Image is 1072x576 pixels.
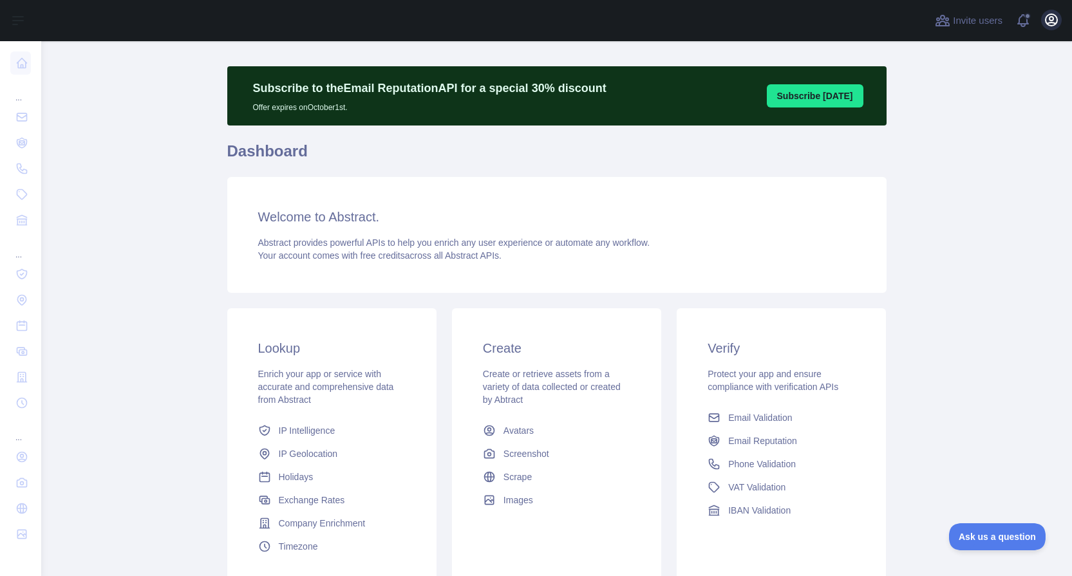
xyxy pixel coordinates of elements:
[728,504,791,517] span: IBAN Validation
[478,465,635,488] a: Scrape
[932,10,1005,31] button: Invite users
[361,250,405,261] span: free credits
[279,447,338,460] span: IP Geolocation
[227,141,887,172] h1: Dashboard
[949,523,1046,550] iframe: Toggle Customer Support
[253,535,411,558] a: Timezone
[767,84,863,107] button: Subscribe [DATE]
[478,488,635,512] a: Images
[702,452,860,476] a: Phone Validation
[953,14,1002,28] span: Invite users
[279,470,314,483] span: Holidays
[253,79,607,97] p: Subscribe to the Email Reputation API for a special 30 % discount
[279,517,366,530] span: Company Enrichment
[258,208,856,226] h3: Welcome to Abstract.
[258,237,650,248] span: Abstract provides powerful APIs to help you enrich any user experience or automate any workflow.
[258,250,502,261] span: Your account comes with across all Abstract APIs.
[253,419,411,442] a: IP Intelligence
[702,406,860,429] a: Email Validation
[483,339,630,357] h3: Create
[708,339,855,357] h3: Verify
[279,424,335,437] span: IP Intelligence
[258,369,394,405] span: Enrich your app or service with accurate and comprehensive data from Abstract
[728,434,797,447] span: Email Reputation
[279,540,318,553] span: Timezone
[503,424,534,437] span: Avatars
[483,369,621,405] span: Create or retrieve assets from a variety of data collected or created by Abtract
[503,494,533,506] span: Images
[503,470,532,483] span: Scrape
[258,339,406,357] h3: Lookup
[478,442,635,465] a: Screenshot
[728,411,792,424] span: Email Validation
[253,442,411,465] a: IP Geolocation
[253,488,411,512] a: Exchange Rates
[503,447,549,460] span: Screenshot
[728,481,785,494] span: VAT Validation
[253,512,411,535] a: Company Enrichment
[10,234,31,260] div: ...
[702,476,860,499] a: VAT Validation
[279,494,345,506] span: Exchange Rates
[728,458,796,470] span: Phone Validation
[10,417,31,443] div: ...
[478,419,635,442] a: Avatars
[702,429,860,452] a: Email Reputation
[708,369,838,392] span: Protect your app and ensure compliance with verification APIs
[253,465,411,488] a: Holidays
[10,77,31,103] div: ...
[253,97,607,113] p: Offer expires on October 1st.
[702,499,860,522] a: IBAN Validation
